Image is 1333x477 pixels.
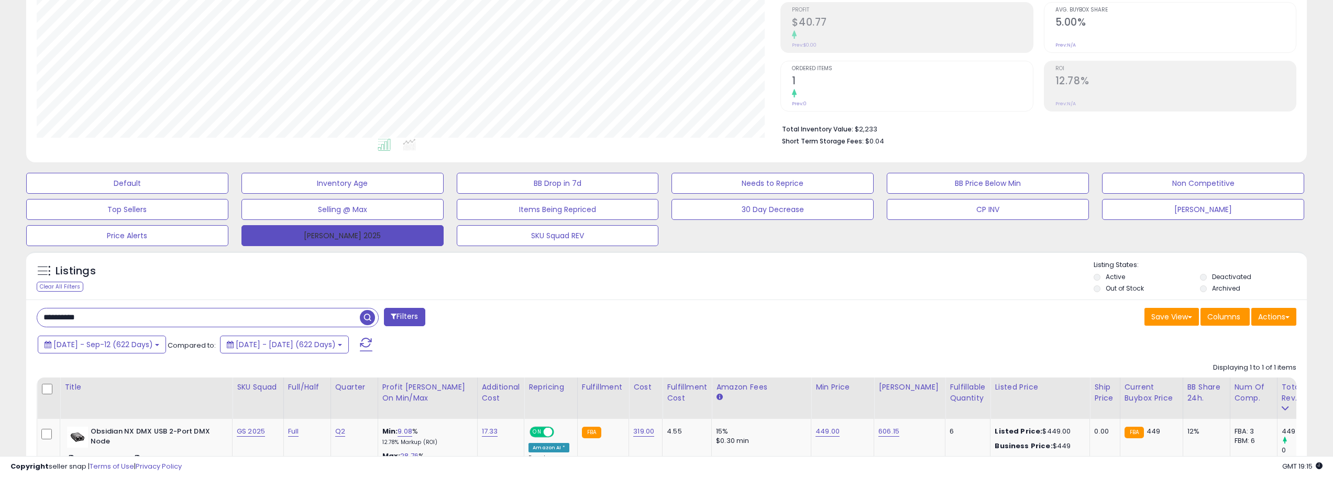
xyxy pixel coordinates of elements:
button: Price Alerts [26,225,228,246]
a: Privacy Policy [136,461,182,471]
div: FBM: 6 [1235,436,1269,446]
div: $449.00 [995,427,1082,436]
button: [PERSON_NAME] [1102,199,1304,220]
label: Out of Stock [1106,284,1144,293]
div: 449 [1282,427,1324,436]
div: 15% [716,427,803,436]
div: Clear All Filters [37,282,83,292]
span: OFF [553,428,569,437]
span: Compared to: [168,340,216,350]
div: Amazon Fees [716,382,807,393]
button: BB Price Below Min [887,173,1089,194]
b: Min: [382,426,398,436]
small: FBA [1125,427,1144,438]
div: Profit [PERSON_NAME] on Min/Max [382,382,473,404]
a: 606.15 [878,426,899,437]
div: Title [64,382,228,393]
div: 6 [950,427,982,436]
a: 9.08 [398,426,412,437]
label: Active [1106,272,1125,281]
span: Avg. Buybox Share [1055,7,1296,13]
th: CSV column name: cust_attr_8_SKU Squad [233,378,284,419]
div: % [382,427,469,446]
button: Save View [1144,308,1199,326]
div: $449 [995,441,1082,451]
div: Current Buybox Price [1125,382,1178,404]
div: Num of Comp. [1235,382,1273,404]
small: Prev: 0 [792,101,807,107]
div: Additional Cost [482,382,520,404]
span: Columns [1207,312,1240,322]
div: Fulfillment Cost [667,382,707,404]
div: 0.00 [1094,427,1111,436]
span: Ordered Items [792,66,1032,72]
small: Amazon Fees. [716,393,722,402]
h2: 12.78% [1055,75,1296,89]
a: Q2 [335,426,345,437]
b: Obsidian NX DMX USB 2-Port DMX Node [91,427,218,449]
a: Full [288,426,299,437]
h2: 1 [792,75,1032,89]
div: seller snap | | [10,462,182,472]
button: CP INV [887,199,1089,220]
a: 17.33 [482,426,498,437]
span: 449 [1147,426,1160,436]
span: $0.04 [865,136,884,146]
a: GS 2025 [237,426,265,437]
button: Needs to Reprice [671,173,874,194]
p: 12.78% Markup (ROI) [382,439,469,446]
b: Listed Price: [995,426,1042,436]
button: BB Drop in 7d [457,173,659,194]
div: Min Price [816,382,869,393]
h2: 5.00% [1055,16,1296,30]
button: [DATE] - [DATE] (622 Days) [220,336,349,353]
small: FBA [582,427,601,438]
div: Full/Half [288,382,326,393]
h2: $40.77 [792,16,1032,30]
div: Quarter [335,382,373,393]
span: [DATE] - [DATE] (622 Days) [236,339,336,350]
span: Profit [792,7,1032,13]
div: 4.55 [667,427,703,436]
button: Filters [384,308,425,326]
div: Cost [633,382,658,393]
button: Non Competitive [1102,173,1304,194]
div: Total Rev. [1282,382,1320,404]
strong: Copyright [10,461,49,471]
div: Listed Price [995,382,1085,393]
div: SKU Squad [237,382,279,393]
div: Amazon AI * [528,443,569,452]
span: [DATE] - Sep-12 (622 Days) [53,339,153,350]
b: Business Price: [995,441,1052,451]
a: 319.00 [633,426,654,437]
button: Items Being Repriced [457,199,659,220]
label: Archived [1212,284,1240,293]
button: Top Sellers [26,199,228,220]
li: $2,233 [782,122,1288,135]
div: Fulfillable Quantity [950,382,986,404]
small: Prev: N/A [1055,101,1076,107]
b: Short Term Storage Fees: [782,137,864,146]
b: Total Inventory Value: [782,125,853,134]
button: Inventory Age [241,173,444,194]
label: Deactivated [1212,272,1251,281]
div: $0.30 min [716,436,803,446]
span: ON [531,428,544,437]
button: 30 Day Decrease [671,199,874,220]
span: 2025-09-12 19:15 GMT [1282,461,1323,471]
div: Displaying 1 to 1 of 1 items [1213,363,1296,373]
h5: Listings [56,264,96,279]
div: [PERSON_NAME] [878,382,941,393]
button: Actions [1251,308,1296,326]
small: Prev: $0.00 [792,42,817,48]
button: [PERSON_NAME] 2025 [241,225,444,246]
div: Fulfillment [582,382,624,393]
span: ROI [1055,66,1296,72]
div: BB Share 24h. [1187,382,1226,404]
th: CSV column name: cust_attr_9_Full/Half [283,378,331,419]
a: Terms of Use [90,461,134,471]
img: 31+eMUlv6UL._SL40_.jpg [67,427,88,448]
button: Selling @ Max [241,199,444,220]
button: SKU Squad REV [457,225,659,246]
p: Listing States: [1094,260,1307,270]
